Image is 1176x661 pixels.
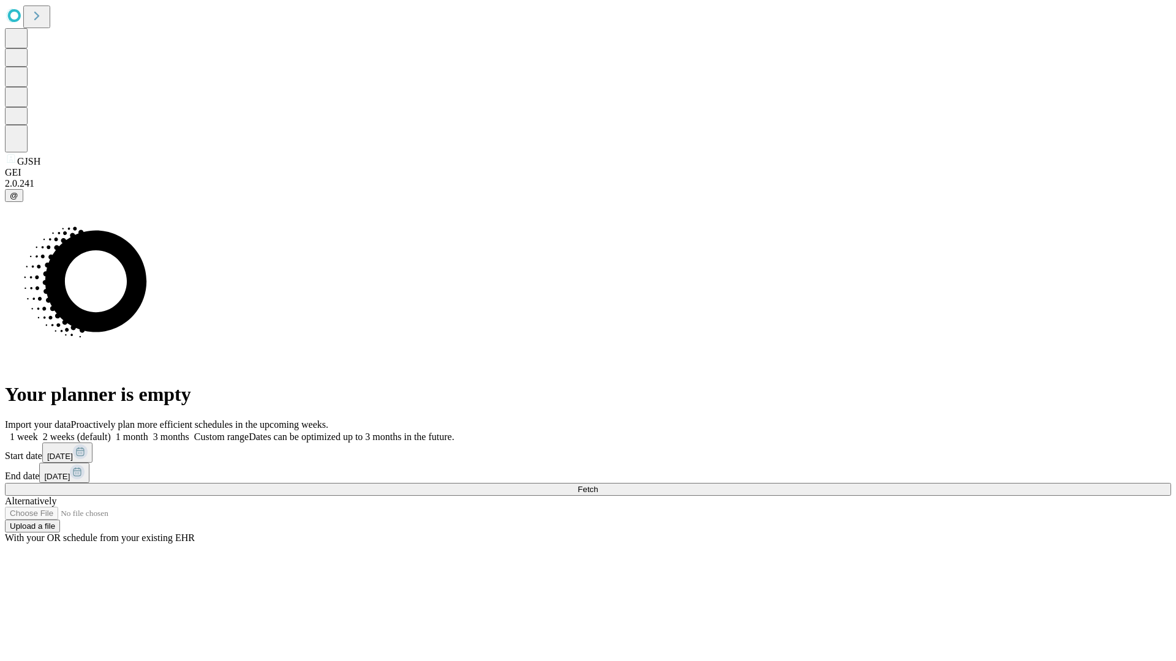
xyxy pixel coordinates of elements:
button: Fetch [5,483,1171,496]
span: [DATE] [44,472,70,481]
h1: Your planner is empty [5,383,1171,406]
span: Dates can be optimized up to 3 months in the future. [249,431,454,442]
button: @ [5,189,23,202]
div: GEI [5,167,1171,178]
span: 1 month [116,431,148,442]
span: Fetch [578,485,598,494]
button: [DATE] [42,443,92,463]
span: Proactively plan more efficient schedules in the upcoming weeks. [71,419,328,430]
div: End date [5,463,1171,483]
span: With your OR schedule from your existing EHR [5,532,195,543]
div: Start date [5,443,1171,463]
span: 3 months [153,431,189,442]
span: GJSH [17,156,40,166]
span: Alternatively [5,496,56,506]
span: Custom range [194,431,249,442]
span: Import your data [5,419,71,430]
span: 1 week [10,431,38,442]
span: [DATE] [47,452,73,461]
div: 2.0.241 [5,178,1171,189]
button: Upload a file [5,520,60,532]
span: @ [10,191,18,200]
button: [DATE] [39,463,89,483]
span: 2 weeks (default) [43,431,111,442]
